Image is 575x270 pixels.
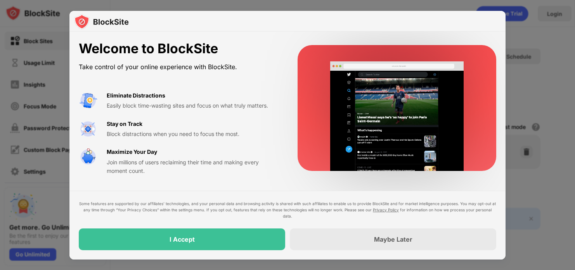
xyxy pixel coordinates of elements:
div: Join millions of users reclaiming their time and making every moment count. [107,158,279,176]
img: value-focus.svg [79,120,97,138]
div: Eliminate Distractions [107,91,165,100]
a: Privacy Policy [373,207,399,212]
div: Block distractions when you need to focus the most. [107,130,279,138]
div: Some features are supported by our affiliates’ technologies, and your personal data and browsing ... [79,200,496,219]
img: value-safe-time.svg [79,148,97,166]
div: Welcome to BlockSite [79,41,279,57]
img: logo-blocksite.svg [74,14,129,30]
img: value-avoid-distractions.svg [79,91,97,110]
div: I Accept [170,235,195,243]
div: Take control of your online experience with BlockSite. [79,61,279,73]
div: Maybe Later [374,235,412,243]
div: Stay on Track [107,120,142,128]
div: Easily block time-wasting sites and focus on what truly matters. [107,101,279,110]
div: Maximize Your Day [107,148,157,156]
